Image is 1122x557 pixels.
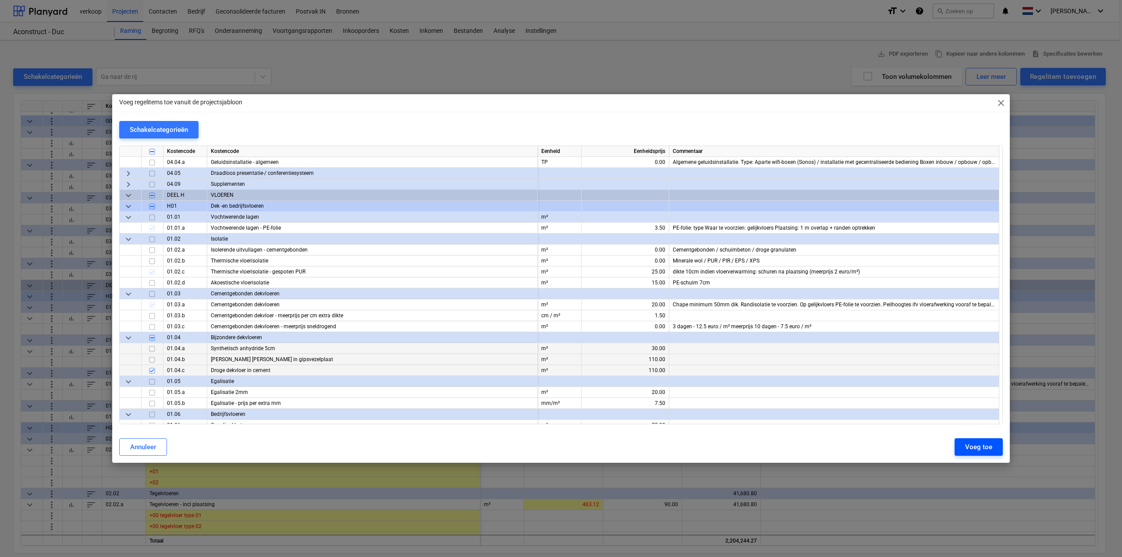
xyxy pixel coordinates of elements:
[123,289,134,299] span: keyboard_arrow_down
[207,212,538,223] div: Vochtwerende lagen
[123,409,134,420] span: keyboard_arrow_down
[207,223,538,234] div: Vochtwerende lagen - PE-folie
[585,310,665,321] div: 1.50
[965,441,992,453] div: Voeg toe
[538,365,582,376] div: m²
[538,223,582,234] div: m²
[585,245,665,255] div: 0.00
[585,343,665,354] div: 30.00
[538,387,582,398] div: m²
[538,420,582,431] div: m²
[538,157,582,168] div: TP
[669,146,999,157] div: Commentaar
[123,333,134,343] span: keyboard_arrow_down
[207,365,538,376] div: Droge dekvloer in cement
[163,201,207,212] div: H01
[538,245,582,255] div: m²
[585,157,665,168] div: 0.00
[163,234,207,245] div: 01.02
[163,255,207,266] div: 01.02.b
[163,409,207,420] div: 01.06
[207,299,538,310] div: Cementgebonden dekvloeren
[207,376,538,387] div: Egalisatie
[207,201,538,212] div: Dek -en bedrijfsvloeren
[163,266,207,277] div: 01.02.c
[163,299,207,310] div: 01.03.a
[538,321,582,332] div: m²
[585,398,665,409] div: 7.50
[163,179,207,190] div: 04.09
[585,321,665,332] div: 0.00
[207,343,538,354] div: Synthetisch anhydride 5cm
[123,201,134,212] span: keyboard_arrow_down
[163,190,207,201] div: DEEL H
[538,343,582,354] div: m²
[130,124,188,135] div: Schakelcategorieën
[163,321,207,332] div: 01.03.c
[163,310,207,321] div: 01.03.b
[585,299,665,310] div: 20.00
[119,121,199,138] button: Schakelcategorieën
[123,179,134,190] span: keyboard_arrow_right
[538,299,582,310] div: m²
[538,266,582,277] div: m²
[585,223,665,234] div: 3.50
[163,288,207,299] div: 01.03
[669,255,999,266] div: Minerale wol / PUR / PIR / EPS / XPS
[119,438,167,456] button: Annuleer
[163,365,207,376] div: 01.04.c
[669,157,999,168] div: Algemene geluidsinstallatie. Type: Aparte wifi-boxen (Sonos) / installatie met gecentraliseerde b...
[585,277,665,288] div: 15.00
[163,332,207,343] div: 01.04
[123,234,134,245] span: keyboard_arrow_down
[163,343,207,354] div: 01.04.a
[207,255,538,266] div: Thermische vloerisolatie
[585,354,665,365] div: 110.00
[585,255,665,266] div: 0.00
[538,146,582,157] div: Eenheid
[123,376,134,387] span: keyboard_arrow_down
[538,255,582,266] div: m²
[123,190,134,201] span: keyboard_arrow_down
[163,387,207,398] div: 01.05.a
[669,321,999,332] div: 3 dagen - 12.5 euro / m² meerprijs 10 dagen - 7.5 euro / m²
[163,157,207,168] div: 04.04.a
[669,223,999,234] div: PE-folie: type Waar te voorzien: gelijkvloers Plaatsing: 1 m overlap + randen optrekken
[130,441,156,453] div: Annuleer
[585,387,665,398] div: 20.00
[538,277,582,288] div: m²
[163,354,207,365] div: 01.04.b
[207,409,538,420] div: Bedrijfsvloeren
[163,376,207,387] div: 01.05
[538,398,582,409] div: mm/m²
[119,98,242,107] p: Voeg regelitems toe vanuit de projectsjabloon
[207,288,538,299] div: Cementgebonden dekvloeren
[207,420,538,431] div: Gepolierd beton
[585,266,665,277] div: 25.00
[669,277,999,288] div: PE-schuim 7cm
[163,245,207,255] div: 01.02.a
[669,299,999,310] div: Chape minimum 50mm dik. Randisolatie te voorzien. Op gelijkvloers PE-folie te voorzien. Peilhoogt...
[207,277,538,288] div: Akoestische vloerisolatie
[582,146,669,157] div: Eenheidsprijs
[538,212,582,223] div: m²
[538,310,582,321] div: cm / m²
[207,266,538,277] div: Thermische vloerisolatie - gespoten PUR
[207,168,538,179] div: Draadloos presentatie-/ conferentiesysteem
[669,245,999,255] div: Cementgebonden / schuimbeton / droge granulaten
[163,146,207,157] div: Kostencode
[207,354,538,365] div: [PERSON_NAME] [PERSON_NAME] in gipsvezelplaat
[585,420,665,431] div: 75.00
[207,146,538,157] div: Kostencode
[163,398,207,409] div: 01.05.b
[955,438,1003,456] button: Voeg toe
[207,245,538,255] div: Isolerende uitvullagen - cementgebonden
[207,190,538,201] div: VLOEREN
[163,223,207,234] div: 01.01.a
[123,212,134,223] span: keyboard_arrow_down
[207,234,538,245] div: Isolatie
[538,354,582,365] div: m²
[207,398,538,409] div: Egalisatie - prijs per extra mm
[163,168,207,179] div: 04.05
[207,157,538,168] div: Geluidsinstallatie - algemeen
